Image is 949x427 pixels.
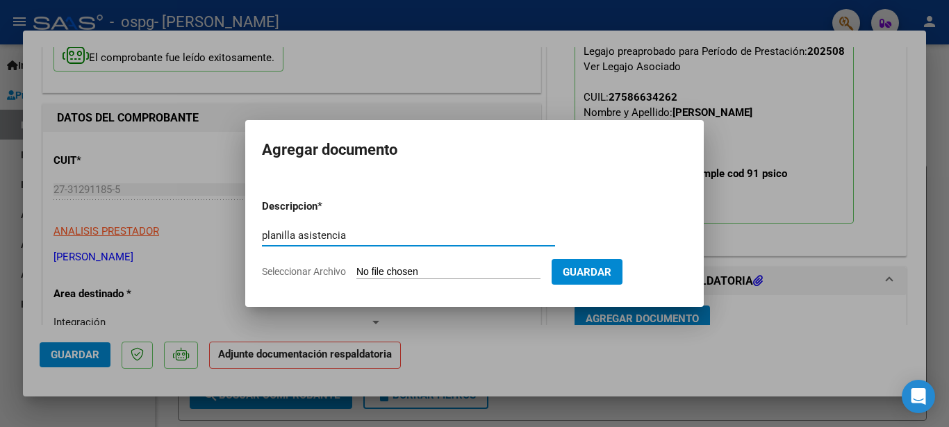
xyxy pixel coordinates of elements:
[262,199,390,215] p: Descripcion
[552,259,622,285] button: Guardar
[262,137,687,163] h2: Agregar documento
[563,266,611,278] span: Guardar
[262,266,346,277] span: Seleccionar Archivo
[902,380,935,413] div: Open Intercom Messenger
